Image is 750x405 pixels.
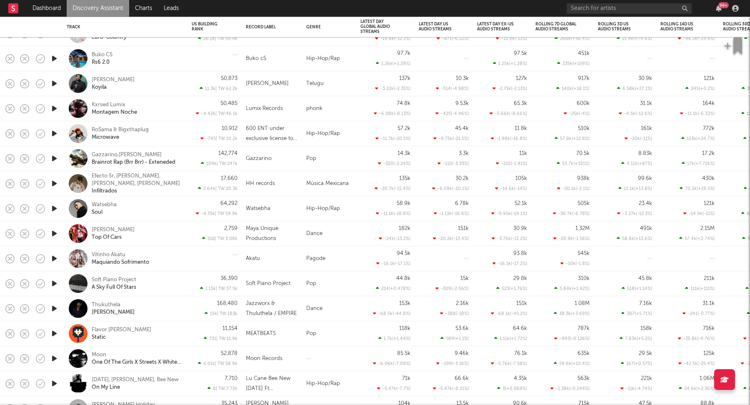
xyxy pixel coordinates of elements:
div: 93.8k [513,251,527,256]
div: Pagode [302,246,356,271]
div: 9.53k [455,101,469,106]
div: Rolling 7D Global Audio Streams [535,22,577,32]
div: 1.15k | TW: 37.5k [192,286,237,291]
div: -11k ( -4.74 % ) [620,386,652,391]
div: 31.1k [702,301,715,306]
div: -14.6k ( -14 % ) [495,186,527,191]
div: 57.2k [397,126,410,131]
a: Moon [92,351,106,359]
div: 430k [702,176,715,181]
div: 491k [640,226,652,231]
div: 164k [702,101,715,106]
div: One Of The Girls X Streets X White Mustang [92,359,181,366]
a: Soul [92,209,102,216]
div: 23.4k [639,201,652,206]
div: 59.6k ( +10.4 % ) [554,361,590,366]
div: -6.06k ( -7.09 % ) [373,361,410,366]
div: 26.2k | TW: 59.9k [192,36,237,41]
div: -20k ( -11 % ) [625,136,652,141]
div: 65.3k [514,101,527,106]
div: Microwave [92,134,119,141]
div: 29.5k [639,351,652,356]
div: -9.95k ( -19.1 % ) [491,211,527,216]
div: 1.7k ( +1.44 % ) [378,336,410,341]
div: 118k [399,326,410,331]
div: -110 ( -3.33 % ) [437,161,469,166]
div: Montagem Noche [92,109,137,116]
div: 8 | TW: 7.72k [192,386,237,391]
div: 9.46k [455,351,469,356]
div: 168,480 [217,301,237,306]
div: 3.3k [459,151,469,156]
div: -5.47k ( -7.7 % ) [377,386,410,391]
div: 563k [577,376,590,381]
div: -20.1k ( -2.1 % ) [557,186,590,191]
div: 151k [516,301,527,306]
div: -6.09k ( -20.1 % ) [432,186,469,191]
div: 30.2k [455,176,469,181]
div: 64.6k [513,326,527,331]
div: 31.1k [640,101,652,106]
div: 266k ( +56.4 % ) [555,36,590,41]
div: -24k ( -13.2 % ) [379,236,410,241]
div: Flavor [PERSON_NAME] [92,326,151,334]
div: 917k [578,76,590,81]
div: 161k [641,126,652,131]
a: Thukuthela [92,301,120,309]
div: 2.64k | TW: 20.3k [192,186,237,191]
div: Dance [302,296,356,321]
div: 153k ( +24.7 % ) [681,136,715,141]
div: 310k [578,276,590,281]
div: -388 ( -18 % ) [440,311,469,316]
div: 94.5k [397,251,410,256]
div: -20.7k ( -15.4 % ) [375,186,410,191]
div: 57.4k ( +2.74 % ) [679,236,715,241]
a: Maquiando Sofrimento [92,259,149,266]
div: 58.9k [397,201,410,206]
div: Hip-Hop/Rap [302,121,356,146]
div: Hip-Hop/Rap [302,196,356,221]
div: -11.1k ( -6.32 % ) [680,111,715,116]
div: 127k [516,76,527,81]
div: -10k ( -1.8 % ) [560,261,590,266]
div: -68.5k ( -44.8 % ) [373,311,410,316]
div: -3.27k ( -12.3 % ) [617,211,652,216]
div: 21.4k ( +74.6 % ) [617,36,652,41]
div: 17.2k [702,151,715,156]
div: 11,154 [222,326,237,331]
div: Moon Records [246,354,282,364]
div: 125k [703,351,715,356]
div: -35.8k ( -4.76 % ) [678,336,715,341]
div: 29.8k [513,276,527,281]
div: Soft Piano Project [246,279,290,289]
div: 7.16k [639,301,652,306]
div: 6.01k | TW: 58.9k [192,361,237,366]
div: 30.9k [513,226,527,231]
div: -20.9k ( -1.56 % ) [553,236,590,241]
div: -871 ( -6.22 % ) [437,36,469,41]
div: 38.3k ( +3.69 % ) [554,311,590,316]
div: 7.83k ( +5.2 % ) [620,336,652,341]
a: Top Of Cars [92,234,122,241]
div: 505k [577,201,590,206]
div: 151k [458,226,469,231]
div: -1.98k ( -16.8 % ) [491,136,527,141]
div: [PERSON_NAME] [92,226,135,234]
div: -14.8k ( -12.2 % ) [375,36,410,41]
div: 153k [399,301,410,306]
div: 787k [577,326,590,331]
div: 772k [703,126,715,131]
a: Watsebha [92,201,117,209]
div: Brainrot Rap (Brr Brr) - Exteneded [92,159,175,166]
div: 387 ( +5.71 % ) [621,311,652,316]
div: 600 ENT under exclusive license to UnitedMasters LLC [246,124,298,144]
div: 15k [460,276,469,281]
a: A Sky Full Of Stars [92,284,136,291]
div: 97.5k [514,51,527,56]
div: 3 ( +0.069 % ) [497,386,527,391]
div: -309 ( -2.06 % ) [435,286,469,291]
